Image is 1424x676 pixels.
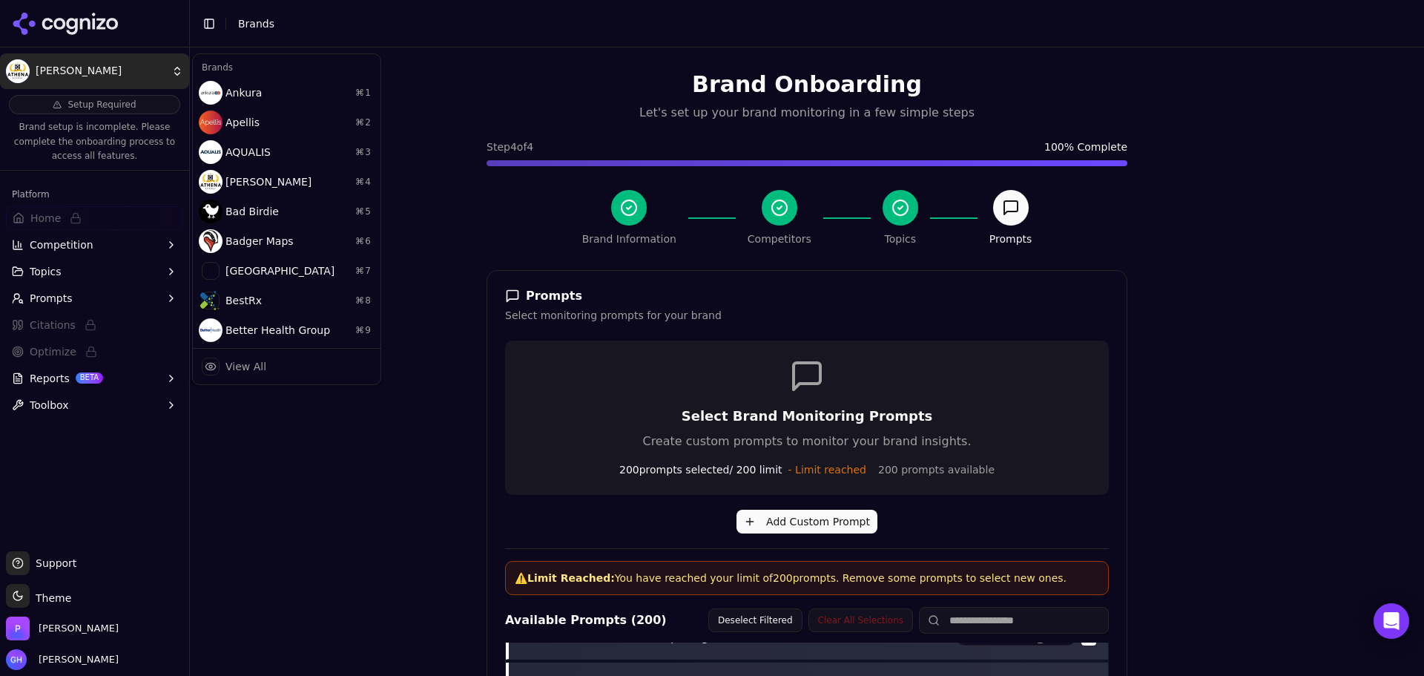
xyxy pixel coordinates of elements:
[196,108,378,137] div: Apellis
[196,78,378,108] div: Ankura
[355,176,372,188] span: ⌘ 4
[355,324,372,336] span: ⌘ 9
[355,117,372,128] span: ⌘ 2
[196,286,378,315] div: BestRx
[355,146,372,158] span: ⌘ 3
[199,140,222,164] img: AQUALIS
[199,229,222,253] img: Badger Maps
[196,197,378,226] div: Bad Birdie
[355,87,372,99] span: ⌘ 1
[196,167,378,197] div: [PERSON_NAME]
[199,170,222,194] img: Athena Bitcoin
[199,318,222,342] img: Better Health Group
[199,259,222,283] img: Berkshire
[355,235,372,247] span: ⌘ 6
[199,289,222,312] img: BestRx
[196,57,378,78] div: Brands
[192,53,381,385] div: Current brand: Athena Bitcoin
[199,200,222,223] img: Bad Birdie
[355,206,372,217] span: ⌘ 5
[355,265,372,277] span: ⌘ 7
[225,359,266,374] div: View All
[196,226,378,256] div: Badger Maps
[196,315,378,345] div: Better Health Group
[196,256,378,286] div: [GEOGRAPHIC_DATA]
[199,111,222,134] img: Apellis
[196,137,378,167] div: AQUALIS
[355,295,372,306] span: ⌘ 8
[199,81,222,105] img: Ankura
